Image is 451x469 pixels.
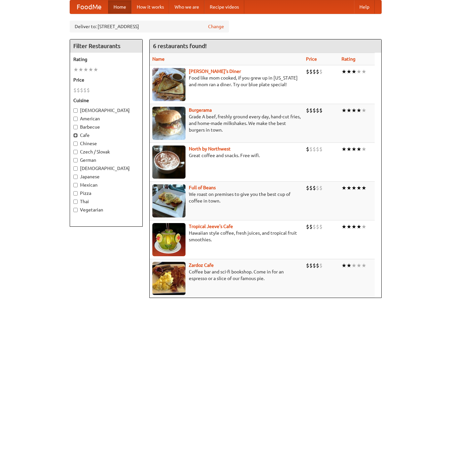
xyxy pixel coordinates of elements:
[131,0,169,14] a: How it works
[73,133,78,138] input: Cafe
[341,146,346,153] li: ★
[152,107,186,140] img: burgerama.jpg
[189,107,212,113] a: Burgerama
[73,182,139,188] label: Mexican
[319,146,323,153] li: $
[309,262,313,269] li: $
[313,184,316,192] li: $
[346,146,351,153] li: ★
[306,262,309,269] li: $
[73,108,78,113] input: [DEMOGRAPHIC_DATA]
[341,107,346,114] li: ★
[361,223,366,230] li: ★
[152,152,301,159] p: Great coffee and snacks. Free wifi.
[80,87,83,94] li: $
[152,68,186,101] img: sallys.jpg
[351,184,356,192] li: ★
[306,68,309,75] li: $
[152,56,165,62] a: Name
[73,190,139,197] label: Pizza
[73,157,139,163] label: German
[73,66,78,73] li: ★
[73,97,139,104] h5: Cuisine
[152,268,301,282] p: Coffee bar and sci-fi bookshop. Come in for an espresso or a slice of our famous pie.
[73,117,78,121] input: American
[306,184,309,192] li: $
[73,183,78,187] input: Mexican
[351,68,356,75] li: ★
[87,87,90,94] li: $
[152,223,186,256] img: jeeves.jpg
[73,107,139,114] label: [DEMOGRAPHIC_DATA]
[316,68,319,75] li: $
[83,87,87,94] li: $
[356,223,361,230] li: ★
[152,146,186,179] img: north.jpg
[309,184,313,192] li: $
[73,165,139,172] label: [DEMOGRAPHIC_DATA]
[73,115,139,122] label: American
[313,146,316,153] li: $
[354,0,375,14] a: Help
[73,148,139,155] label: Czech / Slovak
[189,185,216,190] a: Full of Beans
[346,107,351,114] li: ★
[319,107,323,114] li: $
[189,146,231,151] b: North by Northwest
[73,77,139,83] h5: Price
[152,191,301,204] p: We roast on premises to give you the best cup of coffee in town.
[341,223,346,230] li: ★
[78,66,83,73] li: ★
[313,68,316,75] li: $
[319,262,323,269] li: $
[306,107,309,114] li: $
[316,107,319,114] li: $
[309,146,313,153] li: $
[152,184,186,217] img: beans.jpg
[70,21,229,32] div: Deliver to: [STREET_ADDRESS]
[319,223,323,230] li: $
[356,184,361,192] li: ★
[189,263,214,268] a: Zardoz Cafe
[73,206,139,213] label: Vegetarian
[351,107,356,114] li: ★
[73,166,78,171] input: [DEMOGRAPHIC_DATA]
[73,140,139,147] label: Chinese
[70,39,142,53] h4: Filter Restaurants
[361,262,366,269] li: ★
[313,262,316,269] li: $
[73,191,78,196] input: Pizza
[208,23,224,30] a: Change
[361,146,366,153] li: ★
[346,262,351,269] li: ★
[152,262,186,295] img: zardoz.jpg
[361,107,366,114] li: ★
[356,68,361,75] li: ★
[189,224,233,229] a: Tropical Jeeve's Cafe
[204,0,244,14] a: Recipe videos
[189,69,241,74] a: [PERSON_NAME]'s Diner
[73,198,139,205] label: Thai
[73,87,77,94] li: $
[341,262,346,269] li: ★
[346,223,351,230] li: ★
[351,262,356,269] li: ★
[88,66,93,73] li: ★
[73,142,78,146] input: Chinese
[73,125,78,129] input: Barbecue
[152,113,301,133] p: Grade A beef, freshly ground every day, hand-cut fries, and home-made milkshakes. We make the bes...
[309,107,313,114] li: $
[152,75,301,88] p: Food like mom cooked, if you grew up in [US_STATE] and mom ran a diner. Try our blue plate special!
[73,150,78,154] input: Czech / Slovak
[319,184,323,192] li: $
[73,132,139,139] label: Cafe
[108,0,131,14] a: Home
[73,56,139,63] h5: Rating
[73,124,139,130] label: Barbecue
[316,223,319,230] li: $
